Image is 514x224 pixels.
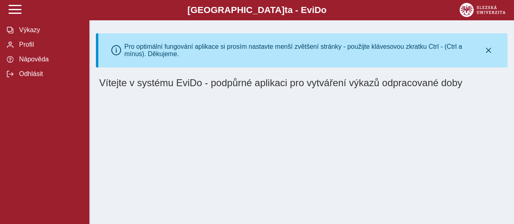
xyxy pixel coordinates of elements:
span: Nápověda [17,56,82,63]
span: D [314,5,321,15]
span: o [321,5,327,15]
h1: Vítejte v systému EviDo - podpůrné aplikaci pro vytváření výkazů odpracované doby [99,77,504,89]
span: Profil [17,41,82,48]
span: t [284,5,287,15]
span: Odhlásit [17,70,82,78]
b: [GEOGRAPHIC_DATA] a - Evi [24,5,490,15]
span: Výkazy [17,26,82,34]
div: Pro optimální fungování aplikace si prosím nastavte menší zvětšení stránky - použijte klávesovou ... [124,43,483,58]
img: logo_web_su.png [460,3,505,17]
